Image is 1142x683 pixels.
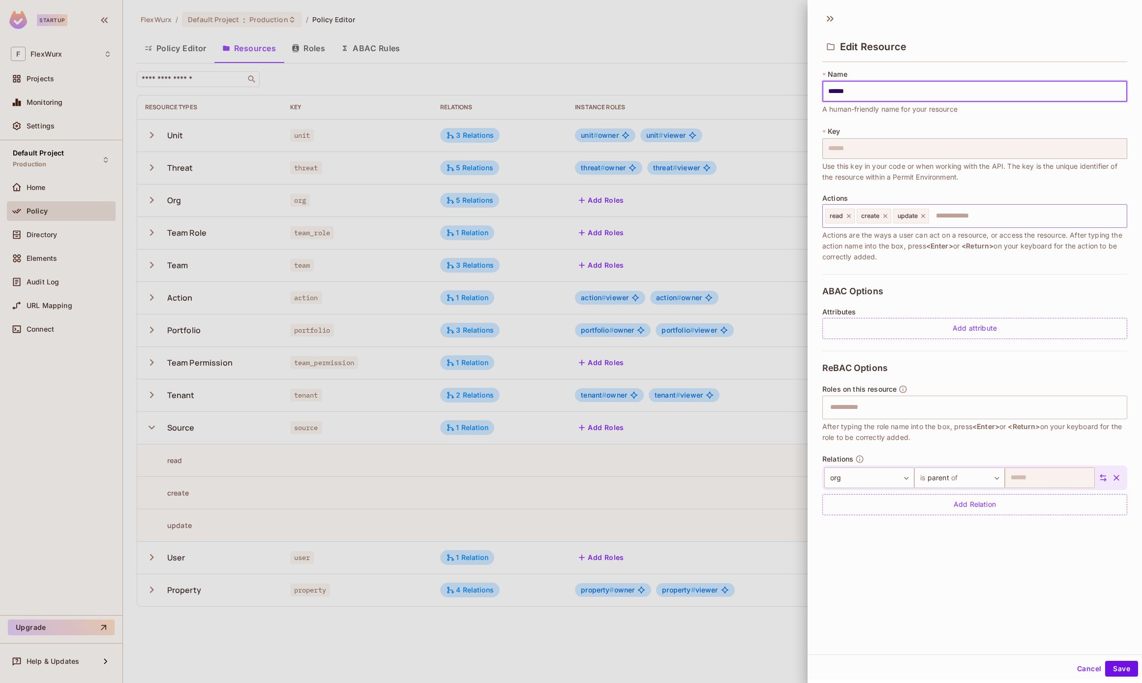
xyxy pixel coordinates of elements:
[822,286,883,296] span: ABAC Options
[822,318,1127,339] div: Add attribute
[1073,661,1105,677] button: Cancel
[822,308,856,316] span: Attributes
[914,467,1004,488] div: parent
[822,363,888,373] span: ReBAC Options
[822,494,1127,515] div: Add Relation
[822,455,853,463] span: Relations
[920,470,927,486] span: is
[822,385,897,393] span: Roles on this resource
[861,212,880,220] span: create
[949,470,958,486] span: of
[828,70,847,78] span: Name
[893,209,930,223] div: update
[824,467,914,488] div: org
[828,127,840,135] span: Key
[1105,661,1138,677] button: Save
[822,230,1127,262] span: Actions are the ways a user can act on a resource, or access the resource. After typing the actio...
[822,194,848,202] span: Actions
[830,212,843,220] span: read
[822,161,1127,183] span: Use this key in your code or when working with the API. The key is the unique identifier of the r...
[822,421,1127,443] span: After typing the role name into the box, press or on your keyboard for the role to be correctly a...
[926,242,953,250] span: <Enter>
[857,209,891,223] div: create
[972,422,999,431] span: <Enter>
[962,242,993,250] span: <Return>
[1008,422,1040,431] span: <Return>
[840,41,906,53] span: Edit Resource
[825,209,855,223] div: read
[822,104,958,115] span: A human-friendly name for your resource
[898,212,918,220] span: update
